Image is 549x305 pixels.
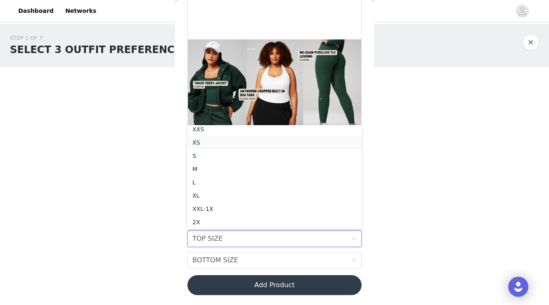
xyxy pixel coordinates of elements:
[187,275,362,295] button: Add Product
[352,236,357,242] i: icon: down
[518,5,526,18] div: avatar
[192,165,357,174] div: M
[192,178,357,187] div: L
[192,231,223,247] div: TOP SIZE
[60,2,101,20] a: Networks
[192,125,357,134] div: XXS
[10,42,189,57] h1: SELECT 3 OUTFIT PREFERENCES
[192,204,357,213] div: XXL-1X
[10,34,189,42] div: STEP 1 OF 7
[192,151,357,160] div: S
[192,138,357,147] div: XS
[192,218,357,227] div: 2X
[508,277,528,297] div: Open Intercom Messenger
[192,252,238,268] div: BOTTOM SIZE
[13,2,58,20] a: Dashboard
[352,258,357,264] i: icon: down
[192,191,357,200] div: XL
